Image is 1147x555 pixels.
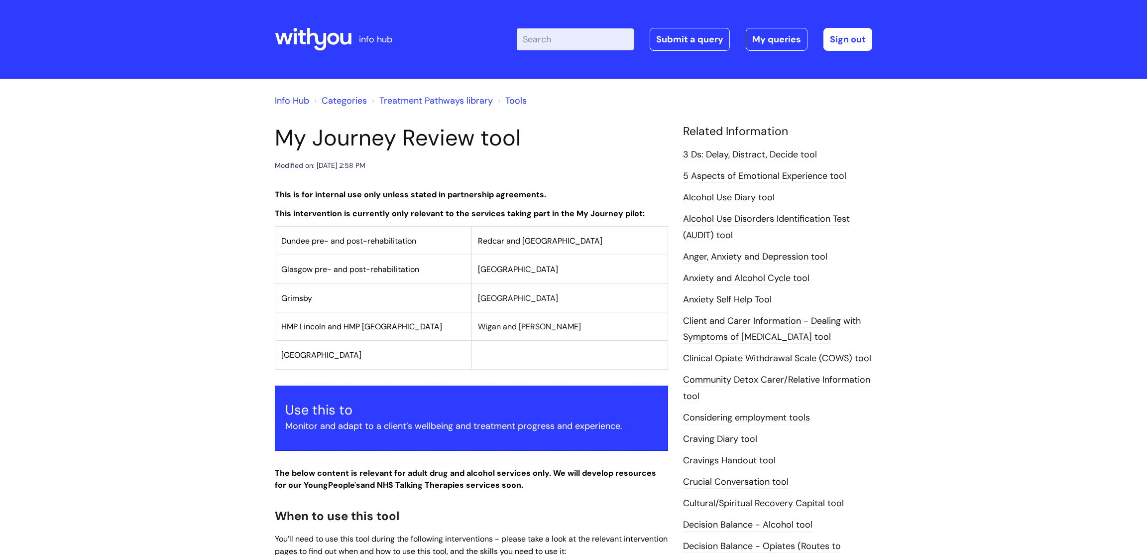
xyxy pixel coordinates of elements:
[285,418,658,434] p: Monitor and adapt to a client’s wellbeing and treatment progress and experience.
[312,93,367,109] li: Solution home
[281,236,416,246] span: Dundee pre- and post-rehabilitation
[683,315,861,344] a: Client and Carer Information - Dealing with Symptoms of [MEDICAL_DATA] tool
[275,159,365,172] div: Modified on: [DATE] 2:58 PM
[505,95,527,107] a: Tools
[746,28,807,51] a: My queries
[683,213,850,242] a: Alcohol Use Disorders Identification Test (AUDIT) tool
[369,93,493,109] li: Treatment Pathways library
[359,31,392,47] p: info hub
[478,293,558,303] span: [GEOGRAPHIC_DATA]
[683,191,775,204] a: Alcohol Use Diary tool
[379,95,493,107] a: Treatment Pathways library
[495,93,527,109] li: Tools
[478,236,602,246] span: Redcar and [GEOGRAPHIC_DATA]
[683,251,827,264] a: Anger, Anxiety and Depression tool
[285,402,658,418] h3: Use this to
[275,208,645,219] strong: This intervention is currently only relevant to the services taking part in the My Journey pilot:
[275,125,668,151] h1: My Journey Review tool
[683,293,772,306] a: Anxiety Self Help Tool
[650,28,730,51] a: Submit a query
[683,497,844,510] a: Cultural/Spiritual Recovery Capital tool
[683,433,757,446] a: Craving Diary tool
[478,321,581,332] span: Wigan and [PERSON_NAME]
[683,476,789,489] a: Crucial Conversation tool
[281,293,312,303] span: Grimsby
[823,28,872,51] a: Sign out
[281,321,442,332] span: HMP Lincoln and HMP [GEOGRAPHIC_DATA]
[281,350,361,360] span: [GEOGRAPHIC_DATA]
[275,468,656,491] strong: The below content is relevant for adult drug and alcohol services only. We will develop resources...
[683,519,812,532] a: Decision Balance - Alcohol tool
[517,28,872,51] div: | -
[683,148,817,161] a: 3 Ds: Delay, Distract, Decide tool
[275,95,309,107] a: Info Hub
[683,374,870,403] a: Community Detox Carer/Relative Information tool
[322,95,367,107] a: Categories
[683,352,871,365] a: Clinical Opiate Withdrawal Scale (COWS) tool
[281,264,419,275] span: Glasgow pre- and post-rehabilitation
[275,189,546,200] strong: This is for internal use only unless stated in partnership agreements.
[275,508,399,524] span: When to use this tool
[517,28,634,50] input: Search
[328,480,360,490] strong: People's
[683,170,846,183] a: 5 Aspects of Emotional Experience tool
[683,412,810,424] a: Considering employment tools
[683,125,872,139] h4: Related Information
[683,272,809,285] a: Anxiety and Alcohol Cycle tool
[478,264,558,275] span: [GEOGRAPHIC_DATA]
[683,454,776,467] a: Cravings Handout tool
